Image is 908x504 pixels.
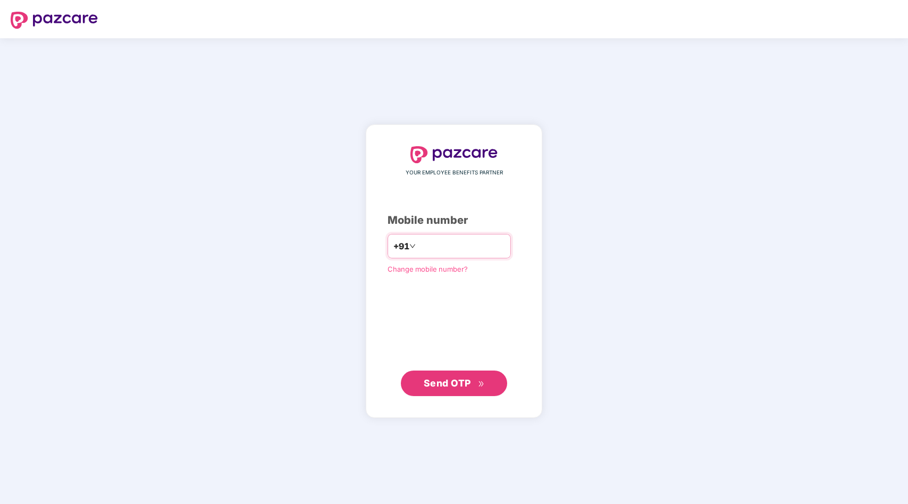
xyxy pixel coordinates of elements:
span: YOUR EMPLOYEE BENEFITS PARTNER [406,169,503,177]
span: down [409,243,416,249]
button: Send OTPdouble-right [401,371,507,396]
div: Mobile number [388,212,520,229]
span: Send OTP [424,377,471,389]
span: +91 [393,240,409,253]
img: logo [410,146,498,163]
a: Change mobile number? [388,265,468,273]
img: logo [11,12,98,29]
span: double-right [478,381,485,388]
